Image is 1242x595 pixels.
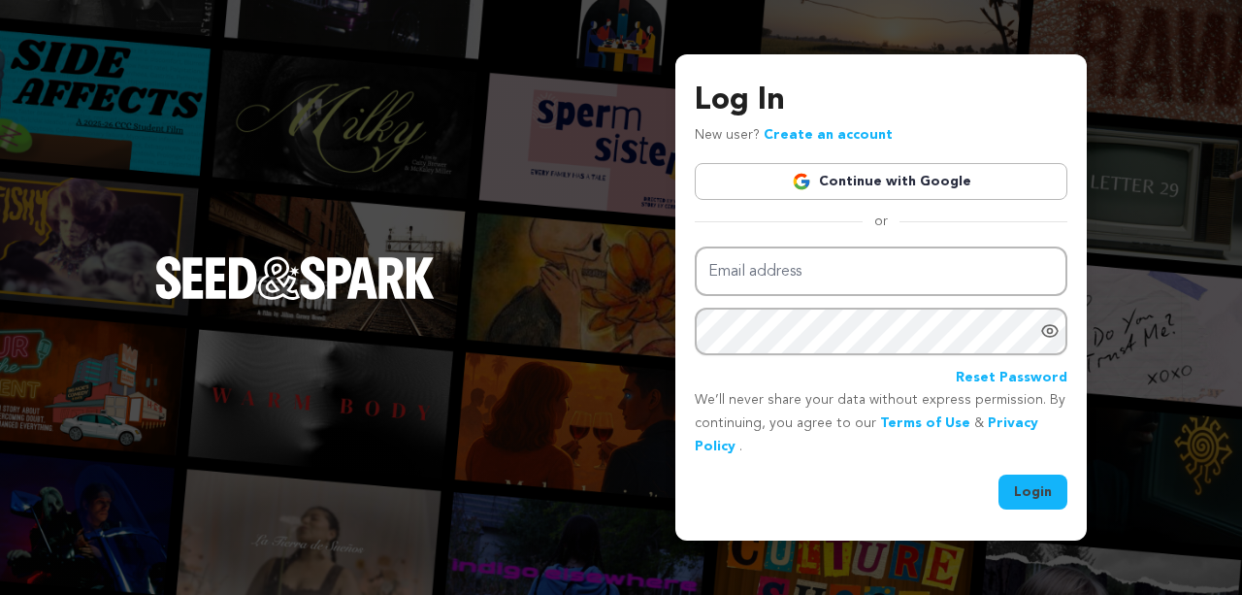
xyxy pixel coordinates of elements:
[695,389,1067,458] p: We’ll never share your data without express permission. By continuing, you agree to our & .
[1040,321,1060,341] a: Show password as plain text. Warning: this will display your password on the screen.
[764,128,893,142] a: Create an account
[695,416,1038,453] a: Privacy Policy
[695,78,1067,124] h3: Log In
[155,256,435,299] img: Seed&Spark Logo
[695,124,893,148] p: New user?
[998,475,1067,510] button: Login
[880,416,970,430] a: Terms of Use
[155,256,435,338] a: Seed&Spark Homepage
[863,212,899,231] span: or
[956,367,1067,390] a: Reset Password
[792,172,811,191] img: Google logo
[695,163,1067,200] a: Continue with Google
[695,247,1067,296] input: Email address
